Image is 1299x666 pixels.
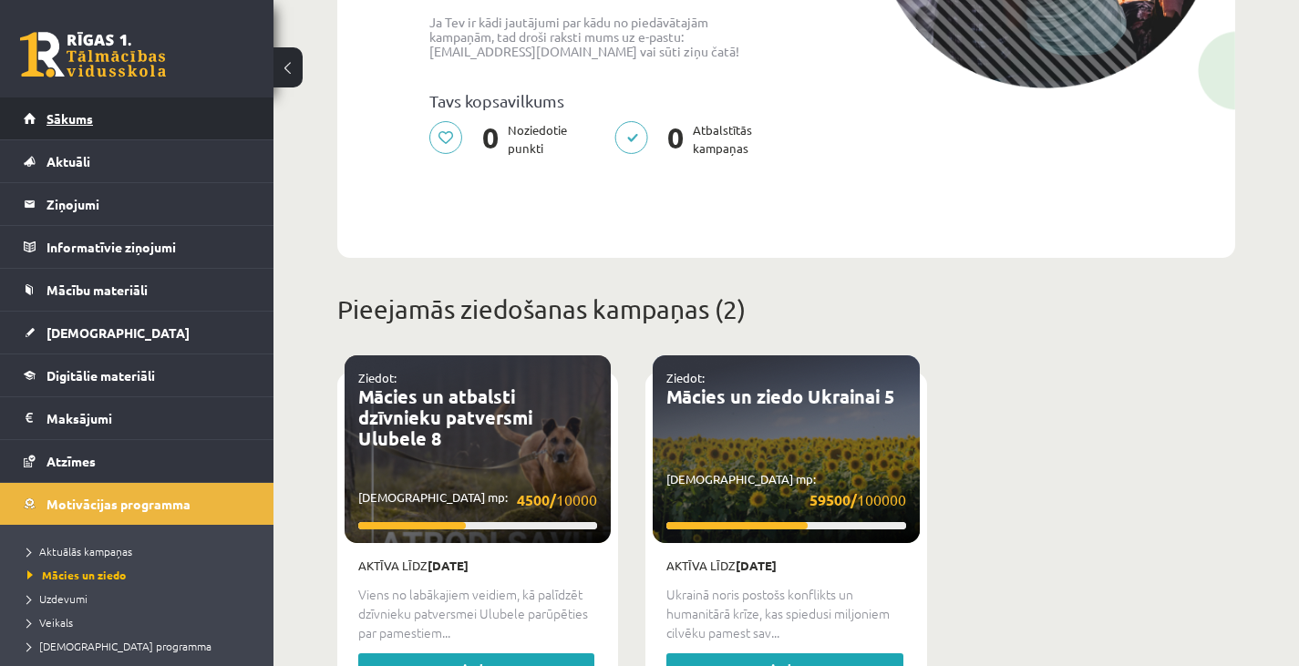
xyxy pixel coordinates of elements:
[24,440,251,482] a: Atzīmes
[46,282,148,298] span: Mācību materiāli
[614,121,763,158] p: Atbalstītās kampaņas
[24,312,251,353] a: [DEMOGRAPHIC_DATA]
[24,226,251,268] a: Informatīvie ziņojumi
[666,585,905,642] p: Ukrainā noris postošs konflikts un humanitārā krīze, kas spiedusi miljoniem cilvēku pamest sav...
[46,496,191,512] span: Motivācijas programma
[27,567,255,583] a: Mācies un ziedo
[429,121,578,158] p: Noziedotie punkti
[428,558,469,573] strong: [DATE]
[358,557,597,575] p: Aktīva līdz
[20,32,166,77] a: Rīgas 1. Tālmācības vidusskola
[27,544,132,558] span: Aktuālās kampaņas
[46,153,90,169] span: Aktuāli
[358,384,532,450] a: Mācies un atbalsti dzīvnieku patversmi Ulubele 8
[27,615,73,630] span: Veikals
[46,453,96,469] span: Atzīmes
[429,15,772,58] p: Ja Tev ir kādi jautājumi par kādu no piedāvātajām kampaņām, tad droši raksti mums uz e-pastu: [EM...
[736,558,777,573] strong: [DATE]
[429,91,772,110] p: Tavs kopsavilkums
[24,269,251,311] a: Mācību materiāli
[666,557,905,575] p: Aktīva līdz
[809,490,857,509] strong: 59500/
[24,483,251,525] a: Motivācijas programma
[46,367,155,384] span: Digitālie materiāli
[517,490,556,509] strong: 4500/
[24,397,251,439] a: Maksājumi
[337,291,1235,329] p: Pieejamās ziedošanas kampaņas (2)
[358,370,397,385] a: Ziedot:
[27,591,88,606] span: Uzdevumi
[666,370,705,385] a: Ziedot:
[46,183,251,225] legend: Ziņojumi
[666,384,894,408] a: Mācies un ziedo Ukrainai 5
[358,488,597,511] p: [DEMOGRAPHIC_DATA] mp:
[658,121,693,158] span: 0
[358,585,597,642] p: Viens no labākajiem veidiem, kā palīdzēt dzīvnieku patversmei Ulubele parūpēties par pamestiem...
[27,543,255,559] a: Aktuālās kampaņas
[46,226,251,268] legend: Informatīvie ziņojumi
[809,488,906,511] span: 100000
[27,614,255,630] a: Veikals
[27,638,255,654] a: [DEMOGRAPHIC_DATA] programma
[24,354,251,396] a: Digitālie materiāli
[24,140,251,182] a: Aktuāli
[46,324,190,341] span: [DEMOGRAPHIC_DATA]
[27,568,126,582] span: Mācies un ziedo
[473,121,508,158] span: 0
[46,397,251,439] legend: Maksājumi
[27,590,255,607] a: Uzdevumi
[46,110,93,127] span: Sākums
[517,488,597,511] span: 10000
[24,183,251,225] a: Ziņojumi
[27,639,211,653] span: [DEMOGRAPHIC_DATA] programma
[24,97,251,139] a: Sākums
[666,470,905,511] p: [DEMOGRAPHIC_DATA] mp:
